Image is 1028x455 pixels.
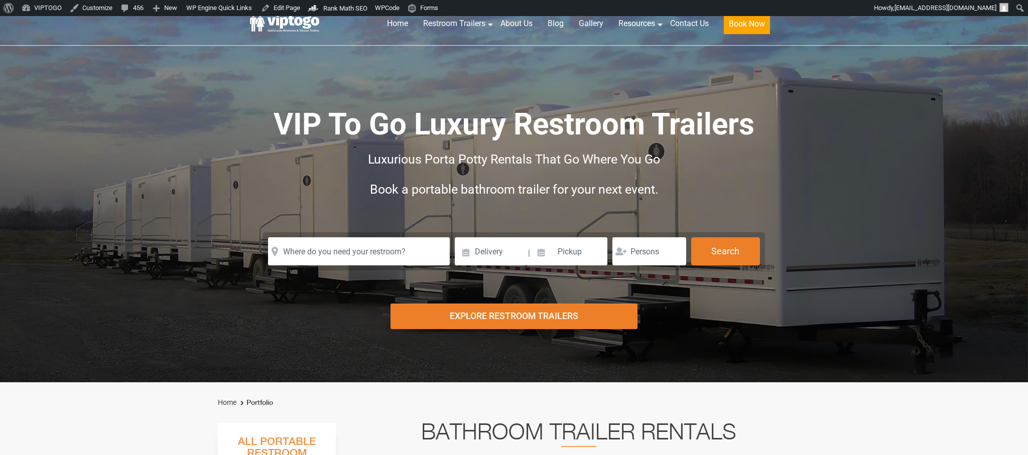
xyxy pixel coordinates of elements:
input: Delivery [455,237,527,265]
span: [EMAIL_ADDRESS][DOMAIN_NAME] [894,4,996,12]
input: Where do you need your restroom? [268,237,450,265]
button: Search [691,237,760,265]
button: Book Now [724,14,770,34]
li: Portfolio [238,397,273,409]
input: Persons [612,237,686,265]
a: Restroom Trailers [416,13,493,35]
a: Home [379,13,416,35]
input: Pickup [531,237,607,265]
span: Luxurious Porta Potty Rentals That Go Where You Go [368,152,660,167]
a: Home [218,398,236,406]
a: Gallery [571,13,611,35]
span: VIP To Go Luxury Restroom Trailers [274,106,754,142]
a: About Us [493,13,540,35]
a: Blog [540,13,571,35]
div: Explore Restroom Trailers [391,304,637,329]
h2: Bathroom Trailer Rentals [349,423,808,447]
span: Rank Math SEO [323,5,367,12]
a: Resources [611,13,663,35]
span: Book a portable bathroom trailer for your next event. [370,182,659,197]
a: Contact Us [663,13,716,35]
a: Book Now [716,13,778,40]
span: | [528,237,530,269]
